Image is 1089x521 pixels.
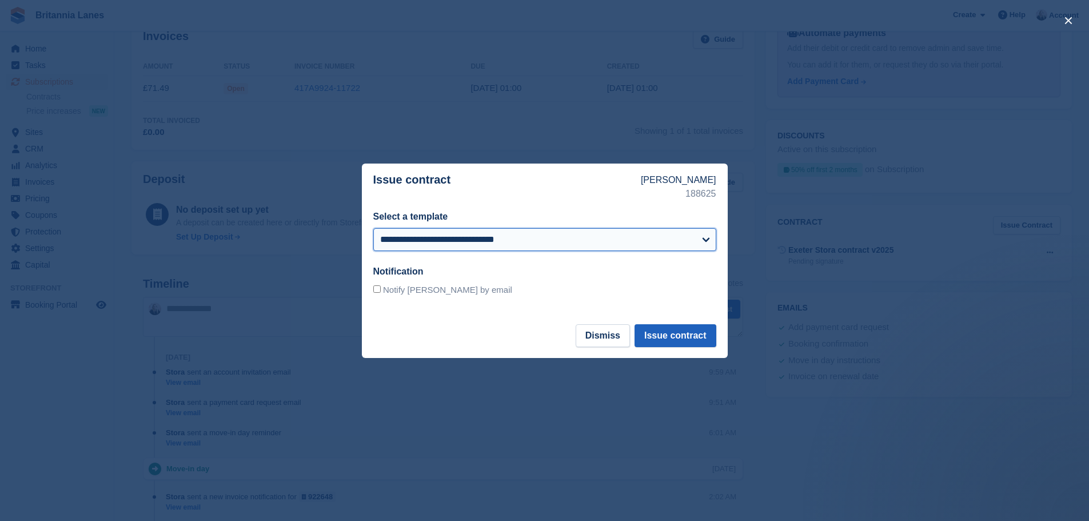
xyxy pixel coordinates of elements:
[641,173,716,187] p: [PERSON_NAME]
[1059,11,1078,30] button: close
[383,285,512,295] span: Notify [PERSON_NAME] by email
[576,324,630,347] button: Dismiss
[373,285,381,293] input: Notify [PERSON_NAME] by email
[373,173,641,201] p: Issue contract
[641,187,716,201] p: 188625
[635,324,716,347] button: Issue contract
[373,267,424,276] label: Notification
[373,212,448,221] label: Select a template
